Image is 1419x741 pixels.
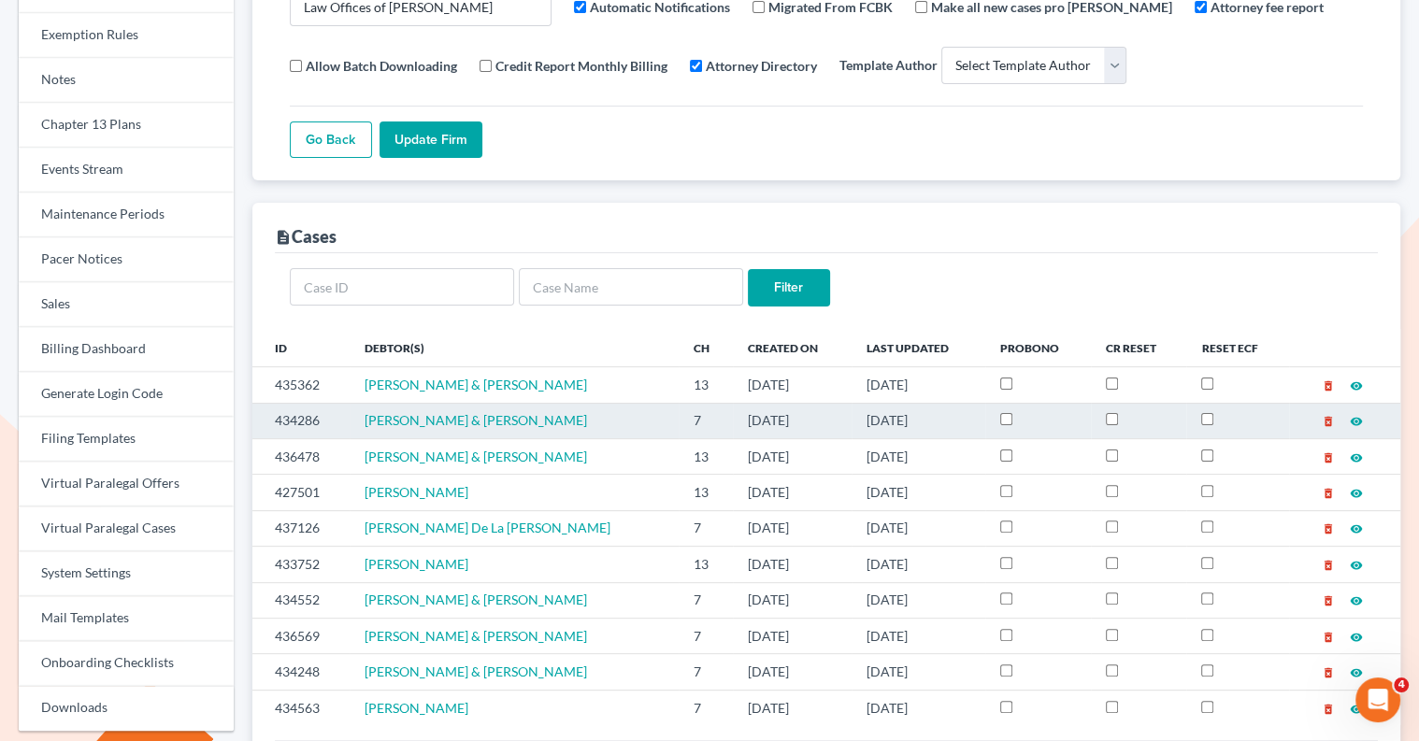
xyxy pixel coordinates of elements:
i: delete_forever [1322,666,1335,679]
i: delete_forever [1322,631,1335,644]
td: [DATE] [733,582,852,618]
a: visibility [1350,412,1363,428]
td: 433752 [252,547,351,582]
iframe: Intercom live chat [1355,677,1400,722]
a: delete_forever [1322,449,1335,464]
td: 436569 [252,618,351,653]
a: delete_forever [1322,628,1335,644]
td: [DATE] [733,367,852,403]
label: Template Author [839,55,938,75]
th: Ch [679,329,733,366]
td: [DATE] [852,690,985,725]
td: [DATE] [733,510,852,546]
i: visibility [1350,703,1363,716]
td: [DATE] [733,403,852,438]
td: [DATE] [852,367,985,403]
td: 435362 [252,367,351,403]
input: Case Name [519,268,743,306]
td: [DATE] [733,618,852,653]
a: [PERSON_NAME] & [PERSON_NAME] [365,449,587,464]
td: [DATE] [852,654,985,690]
a: Events Stream [19,148,234,192]
td: [DATE] [733,690,852,725]
a: [PERSON_NAME] De La [PERSON_NAME] [365,520,610,535]
i: visibility [1350,379,1363,392]
th: ID [252,329,351,366]
i: delete_forever [1322,487,1335,500]
i: description [275,229,292,246]
input: Update Firm [380,121,482,159]
a: visibility [1350,700,1363,716]
i: visibility [1350,666,1363,679]
a: Mail Templates [19,596,234,641]
a: Maintenance Periods [19,192,234,237]
td: 7 [679,618,733,653]
a: System Settings [19,551,234,596]
a: [PERSON_NAME] & [PERSON_NAME] [365,628,587,644]
a: Sales [19,282,234,327]
th: Debtor(s) [350,329,678,366]
a: [PERSON_NAME] & [PERSON_NAME] [365,412,587,428]
a: delete_forever [1322,520,1335,535]
a: Notes [19,58,234,103]
span: [PERSON_NAME] & [PERSON_NAME] [365,377,587,392]
td: [DATE] [852,618,985,653]
th: CR Reset [1091,329,1186,366]
a: delete_forever [1322,377,1335,392]
a: [PERSON_NAME] [365,556,468,572]
a: delete_forever [1322,591,1335,607]
i: visibility [1350,415,1363,428]
td: 7 [679,654,733,690]
a: Chapter 13 Plans [19,103,234,148]
td: 436478 [252,438,351,474]
td: 7 [679,403,733,438]
td: 427501 [252,475,351,510]
a: Virtual Paralegal Cases [19,506,234,551]
i: visibility [1350,522,1363,535]
i: visibility [1350,487,1363,500]
a: Billing Dashboard [19,327,234,372]
td: 13 [679,547,733,582]
i: delete_forever [1322,451,1335,464]
a: delete_forever [1322,484,1335,500]
a: Filing Templates [19,417,234,462]
td: [DATE] [733,438,852,474]
a: visibility [1350,449,1363,464]
td: 13 [679,475,733,510]
i: visibility [1350,559,1363,572]
th: Reset ECF [1186,329,1289,366]
i: visibility [1350,451,1363,464]
td: 7 [679,510,733,546]
label: Allow Batch Downloading [306,56,457,76]
td: 434286 [252,403,351,438]
td: 7 [679,690,733,725]
i: delete_forever [1322,522,1335,535]
td: [DATE] [733,475,852,510]
div: Cases [275,225,337,248]
td: 437126 [252,510,351,546]
td: [DATE] [852,582,985,618]
a: [PERSON_NAME] [365,700,468,716]
a: visibility [1350,484,1363,500]
a: [PERSON_NAME] [365,484,468,500]
td: 434552 [252,582,351,618]
td: 13 [679,438,733,474]
i: delete_forever [1322,559,1335,572]
td: [DATE] [852,510,985,546]
a: visibility [1350,556,1363,572]
a: delete_forever [1322,412,1335,428]
a: visibility [1350,591,1363,607]
td: [DATE] [733,654,852,690]
td: 13 [679,367,733,403]
th: ProBono [985,329,1091,366]
a: [PERSON_NAME] & [PERSON_NAME] [365,591,587,607]
a: Downloads [19,686,234,731]
a: Virtual Paralegal Offers [19,462,234,506]
span: 4 [1394,677,1409,692]
input: Case ID [290,268,514,306]
i: visibility [1350,631,1363,644]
